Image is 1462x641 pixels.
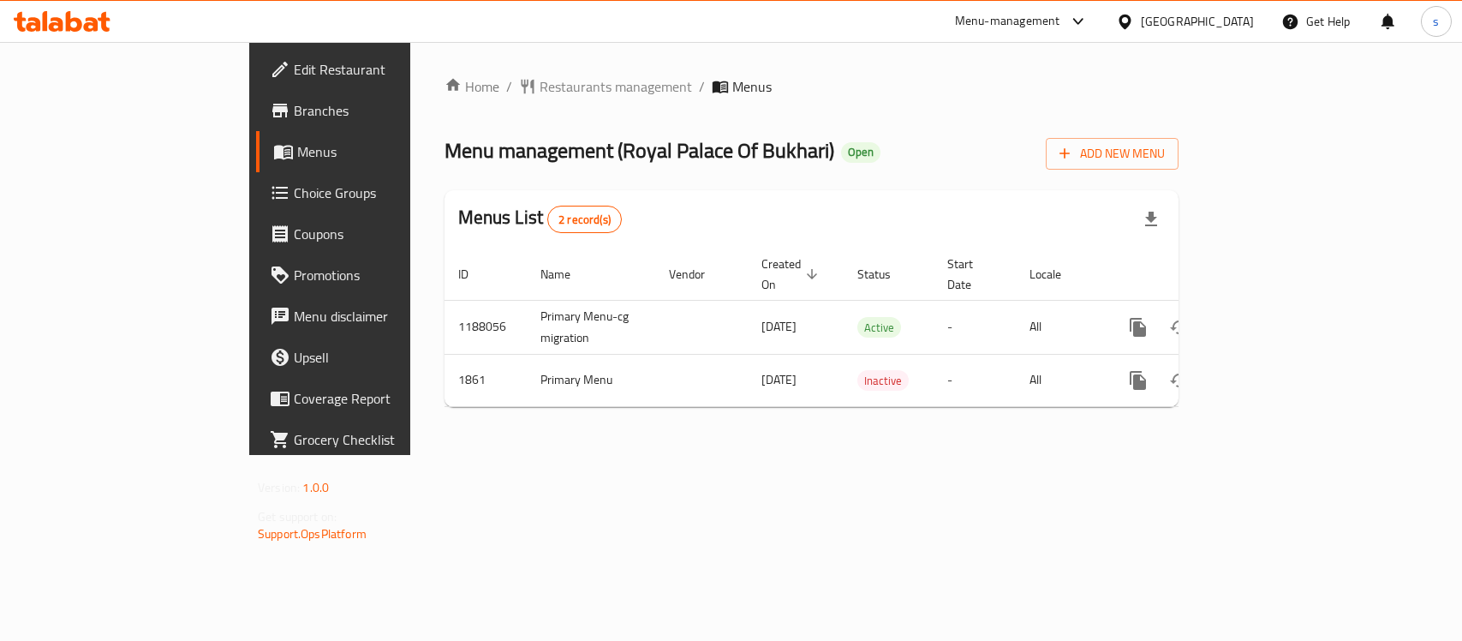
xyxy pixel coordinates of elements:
span: Menus [732,76,772,97]
span: Branches [294,100,480,121]
div: Inactive [857,370,909,391]
a: Branches [256,90,493,131]
nav: breadcrumb [445,76,1179,97]
a: Restaurants management [519,76,692,97]
button: more [1118,360,1159,401]
button: Change Status [1159,360,1200,401]
span: Add New Menu [1059,143,1165,165]
td: - [934,300,1016,354]
span: Version: [258,476,300,499]
div: Total records count [547,206,622,233]
div: Export file [1131,199,1172,240]
a: Upsell [256,337,493,378]
span: ID [458,264,491,285]
div: Active [857,317,901,338]
span: Menu disclaimer [294,306,480,326]
button: more [1118,307,1159,348]
span: Get support on: [258,506,337,528]
td: - [934,354,1016,406]
td: Primary Menu-cg migration [527,300,655,354]
td: All [1016,300,1104,354]
table: enhanced table [445,249,1296,407]
span: 2 record(s) [548,212,621,228]
span: Coverage Report [294,388,480,409]
a: Edit Restaurant [256,49,493,90]
li: / [699,76,705,97]
span: Locale [1029,264,1083,285]
span: Restaurants management [540,76,692,97]
button: Change Status [1159,307,1200,348]
a: Coverage Report [256,378,493,419]
a: Grocery Checklist [256,419,493,460]
a: Menus [256,131,493,172]
span: Promotions [294,265,480,285]
span: Menus [297,141,480,162]
span: [DATE] [761,368,797,391]
button: Add New Menu [1046,138,1179,170]
div: [GEOGRAPHIC_DATA] [1141,12,1254,31]
span: s [1433,12,1439,31]
a: Coupons [256,213,493,255]
span: Menu management ( Royal Palace Of Bukhari ) [445,131,834,170]
a: Choice Groups [256,172,493,213]
span: Edit Restaurant [294,59,480,80]
span: Choice Groups [294,183,480,203]
span: Start Date [947,254,995,295]
span: Vendor [669,264,727,285]
a: Menu disclaimer [256,296,493,337]
div: Open [841,142,880,163]
span: [DATE] [761,315,797,338]
td: Primary Menu [527,354,655,406]
td: All [1016,354,1104,406]
span: Open [841,145,880,159]
th: Actions [1104,249,1296,301]
a: Support.OpsPlatform [258,523,367,545]
h2: Menus List [458,205,622,233]
a: Promotions [256,255,493,296]
span: Coupons [294,224,480,244]
span: 1.0.0 [302,476,329,499]
span: Active [857,318,901,338]
span: Grocery Checklist [294,429,480,450]
span: Created On [761,254,823,295]
span: Inactive [857,371,909,391]
li: / [506,76,512,97]
div: Menu-management [955,11,1060,32]
span: Status [857,264,913,285]
span: Upsell [294,347,480,368]
span: Name [540,264,593,285]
